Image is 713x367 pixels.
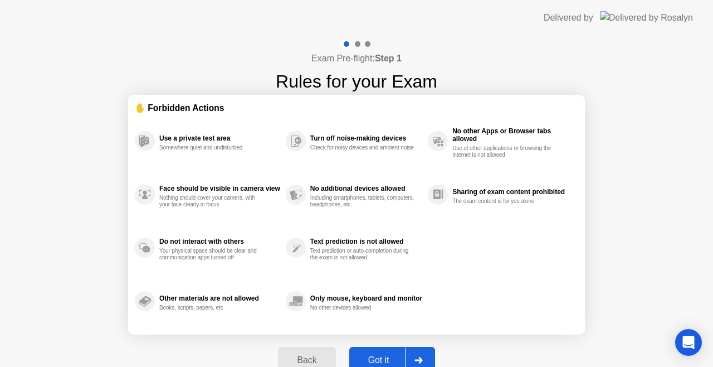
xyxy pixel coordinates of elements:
[159,195,265,208] div: Nothing should cover your camera, with your face clearly in focus
[310,134,422,142] div: Turn off noise-making devices
[159,305,265,311] div: Books, scripts, papers, etc
[159,294,280,302] div: Other materials are not allowed
[675,329,702,356] div: Open Intercom Messenger
[159,134,280,142] div: Use a private test area
[311,52,402,65] h4: Exam Pre-flight:
[310,144,416,151] div: Check for noisy devices and ambient noise
[600,11,693,24] img: Delivered by Rosalyn
[159,185,280,192] div: Face should be visible in camera view
[452,198,558,205] div: The exam content is for you alone
[375,54,402,63] b: Step 1
[159,238,280,245] div: Do not interact with others
[544,11,593,25] div: Delivered by
[452,188,573,196] div: Sharing of exam content prohibited
[452,127,573,143] div: No other Apps or Browser tabs allowed
[310,185,422,192] div: No additional devices allowed
[310,248,416,261] div: Text prediction or auto-completion during the exam is not allowed
[276,68,437,95] h1: Rules for your Exam
[135,102,578,114] div: ✋ Forbidden Actions
[310,305,416,311] div: No other devices allowed
[310,294,422,302] div: Only mouse, keyboard and monitor
[159,248,265,261] div: Your physical space should be clear and communication apps turned off
[310,195,416,208] div: Including smartphones, tablets, computers, headphones, etc.
[310,238,422,245] div: Text prediction is not allowed
[452,145,558,158] div: Use of other applications or browsing the internet is not allowed
[353,355,405,365] div: Got it
[159,144,265,151] div: Somewhere quiet and undisturbed
[281,355,332,365] div: Back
